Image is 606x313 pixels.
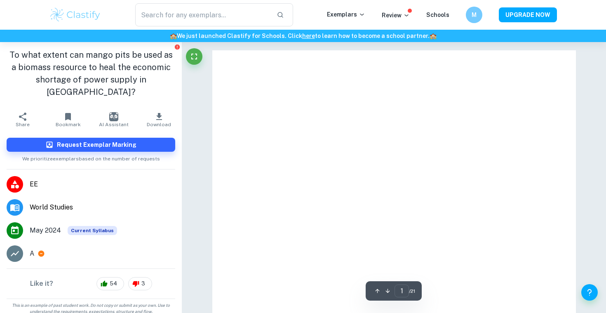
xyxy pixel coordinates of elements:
[186,48,202,65] button: Fullscreen
[147,122,171,127] span: Download
[7,49,175,98] h1: To what extent can mango pits be used as a biomass resource to heal the economic shortage of powe...
[57,140,136,149] h6: Request Exemplar Marking
[137,280,150,288] span: 3
[22,152,160,162] span: We prioritize exemplars based on the number of requests
[30,249,34,259] p: A
[68,226,117,235] span: Current Syllabus
[109,112,118,121] img: AI Assistant
[16,122,30,127] span: Share
[56,122,81,127] span: Bookmark
[174,44,180,50] button: Report issue
[170,33,177,39] span: 🏫
[327,10,365,19] p: Exemplars
[499,7,557,22] button: UPGRADE NOW
[30,226,61,235] span: May 2024
[430,33,437,39] span: 🏫
[382,11,410,20] p: Review
[105,280,122,288] span: 54
[49,7,101,23] img: Clastify logo
[426,12,449,18] a: Schools
[135,3,270,26] input: Search for any exemplars...
[30,279,53,289] h6: Like it?
[30,179,175,189] span: EE
[136,108,182,131] button: Download
[466,7,482,23] button: M
[99,122,129,127] span: AI Assistant
[91,108,136,131] button: AI Assistant
[470,10,479,19] h6: M
[68,226,117,235] div: This exemplar is based on the current syllabus. Feel free to refer to it for inspiration/ideas wh...
[2,31,604,40] h6: We just launched Clastify for Schools. Click to learn how to become a school partner.
[128,277,152,290] div: 3
[302,33,315,39] a: here
[7,138,175,152] button: Request Exemplar Marking
[45,108,91,131] button: Bookmark
[409,287,415,295] span: / 21
[30,202,175,212] span: World Studies
[581,284,598,301] button: Help and Feedback
[96,277,124,290] div: 54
